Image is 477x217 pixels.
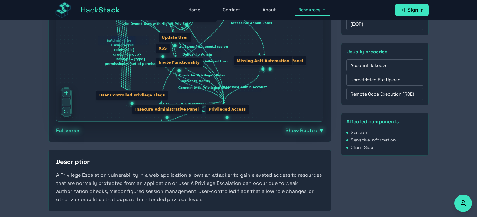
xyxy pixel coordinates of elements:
div: Missing Anti-Automation [233,56,292,71]
h2: Description [56,157,323,166]
g: Edge from node6 to node15 [222,71,267,104]
div: Invite Functionality [155,57,203,67]
div: Update User [158,32,191,42]
div: User Controlled Privilege Flags [96,90,168,105]
span: Client Side [351,144,373,150]
a: Contact [219,4,244,16]
span: Session [351,129,367,136]
div: Protected Administrative Panel [233,56,306,71]
g: Edge from node12 to node15 [162,59,224,104]
a: Remote Code Execution (RCE) [346,88,423,100]
a: Sign In [395,4,429,16]
a: Account Takeover [346,59,423,71]
button: Resources [295,4,330,16]
div: XSS [155,43,170,53]
button: Fullscreen [56,127,81,134]
g: Edge from node14 to node15 [166,6,224,104]
button: zoom in [62,88,71,97]
p: A Privilege Escalation vulnerability in a web application allows an attacker to gain elevated acc... [56,171,323,204]
button: Accessibility Options [454,195,472,212]
a: Unrestricted File Upload [346,74,423,86]
span: ▼ [320,127,323,134]
span: Sensitive Information [351,137,396,143]
button: Show Routes▼ [285,127,323,134]
div: Privileged Access [205,104,249,119]
div: Update User [158,32,191,47]
h3: Affected components [346,118,423,126]
div: Protected Administrative Panel [233,56,306,66]
div: Identified Different Roles [157,12,217,22]
a: Insecure Direct Object Reference (IDOR) [346,12,423,30]
div: Identified Different Roles [157,12,217,27]
div: Insecure Administrative Panel [132,104,202,114]
span: Sign In [408,6,424,14]
g: Edge from node9 to node15 [176,73,229,104]
div: Insecure Administrative Panel [132,104,202,119]
div: User Controlled Privilege Flags [96,90,168,100]
span: Stack [99,5,120,15]
a: Home [185,4,204,16]
button: fit view [62,107,71,116]
div: Privileged Access [205,104,249,114]
g: Edge from node4 to node15 [161,102,224,121]
span: Resources [298,7,320,13]
div: Invite Functionality [155,57,203,72]
a: About [259,4,280,16]
h3: Usually precedes [346,48,423,56]
div: Missing Anti-Automation [233,56,292,66]
div: XSS [155,43,170,58]
g: Edge from node10 to node15 [172,48,225,104]
g: Edge from node8 to node15 [126,100,224,109]
span: Hack [81,5,120,15]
